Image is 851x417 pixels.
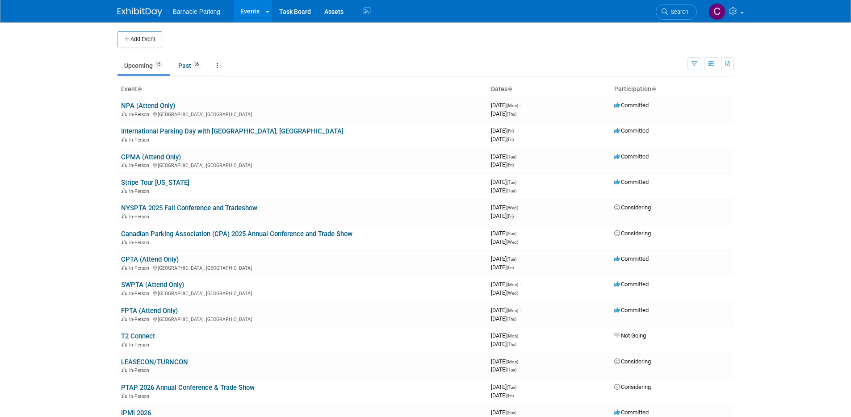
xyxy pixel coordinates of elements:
span: [DATE] [491,179,519,185]
span: (Thu) [507,112,516,117]
span: [DATE] [491,341,516,347]
span: In-Person [129,163,152,168]
span: [DATE] [491,238,518,245]
th: Event [117,82,487,97]
a: Upcoming15 [117,57,170,74]
span: Committed [614,127,649,134]
a: PTAP 2026 Annual Conference & Trade Show [121,384,255,392]
span: Committed [614,307,649,313]
img: In-Person Event [122,240,127,244]
div: [GEOGRAPHIC_DATA], [GEOGRAPHIC_DATA] [121,315,484,322]
span: Considering [614,358,651,365]
img: In-Person Event [122,342,127,346]
span: - [520,102,521,108]
a: Sort by Participation Type [651,85,656,92]
span: (Mon) [507,359,518,364]
a: Stripe Tour [US_STATE] [121,179,189,187]
span: (Fri) [507,163,514,167]
span: [DATE] [491,230,519,237]
th: Participation [611,82,734,97]
span: - [520,332,521,339]
span: In-Person [129,291,152,296]
img: In-Person Event [122,265,127,270]
span: In-Person [129,240,152,246]
a: International Parking Day with [GEOGRAPHIC_DATA], [GEOGRAPHIC_DATA] [121,127,344,135]
span: (Wed) [507,240,518,245]
span: [DATE] [491,384,519,390]
span: (Thu) [507,317,516,321]
a: Canadian Parking Association (CPA) 2025 Annual Conference and Trade Show [121,230,352,238]
span: [DATE] [491,136,514,142]
span: - [518,409,519,416]
span: [DATE] [491,358,521,365]
span: Committed [614,281,649,288]
span: Search [668,8,688,15]
div: [GEOGRAPHIC_DATA], [GEOGRAPHIC_DATA] [121,289,484,296]
span: In-Person [129,214,152,220]
span: 15 [153,61,163,68]
span: (Wed) [507,291,518,296]
span: Committed [614,153,649,160]
span: [DATE] [491,153,519,160]
div: [GEOGRAPHIC_DATA], [GEOGRAPHIC_DATA] [121,161,484,168]
span: (Mon) [507,308,518,313]
span: In-Person [129,112,152,117]
span: Committed [614,102,649,108]
span: Barnacle Parking [173,8,221,15]
span: In-Person [129,265,152,271]
span: [DATE] [491,127,516,134]
a: Search [656,4,697,20]
span: Considering [614,204,651,211]
img: In-Person Event [122,137,127,142]
img: In-Person Event [122,214,127,218]
span: [DATE] [491,110,516,117]
img: In-Person Event [122,291,127,295]
span: (Tue) [507,188,516,193]
span: - [520,204,521,211]
a: LEASECON/TURNCON [121,358,188,366]
span: In-Person [129,367,152,373]
span: [DATE] [491,281,521,288]
span: [DATE] [491,315,516,322]
button: Add Event [117,31,162,47]
span: - [518,153,519,160]
a: Sort by Start Date [507,85,512,92]
span: 36 [192,61,201,68]
span: Considering [614,230,651,237]
div: [GEOGRAPHIC_DATA], [GEOGRAPHIC_DATA] [121,264,484,271]
span: [DATE] [491,204,521,211]
span: (Fri) [507,214,514,219]
span: [DATE] [491,307,521,313]
a: SWPTA (Attend Only) [121,281,184,289]
img: In-Person Event [122,163,127,167]
span: Committed [614,179,649,185]
a: CPMA (Attend Only) [121,153,181,161]
img: In-Person Event [122,367,127,372]
img: Courtney Daniel [708,3,725,20]
span: Not Going [614,332,646,339]
th: Dates [487,82,611,97]
span: (Wed) [507,205,518,210]
span: Considering [614,384,651,390]
img: ExhibitDay [117,8,162,17]
span: (Tue) [507,154,516,159]
span: (Mon) [507,282,518,287]
span: - [520,358,521,365]
span: (Fri) [507,137,514,142]
span: - [518,384,519,390]
span: (Tue) [507,257,516,262]
a: NPA (Attend Only) [121,102,175,110]
span: [DATE] [491,409,519,416]
span: [DATE] [491,161,514,168]
span: - [518,255,519,262]
span: [DATE] [491,102,521,108]
span: [DATE] [491,289,518,296]
span: [DATE] [491,392,514,399]
img: In-Person Event [122,393,127,398]
span: [DATE] [491,332,521,339]
span: (Sun) [507,231,516,236]
span: Committed [614,409,649,416]
span: Committed [614,255,649,262]
span: - [518,179,519,185]
span: (Sun) [507,410,516,415]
